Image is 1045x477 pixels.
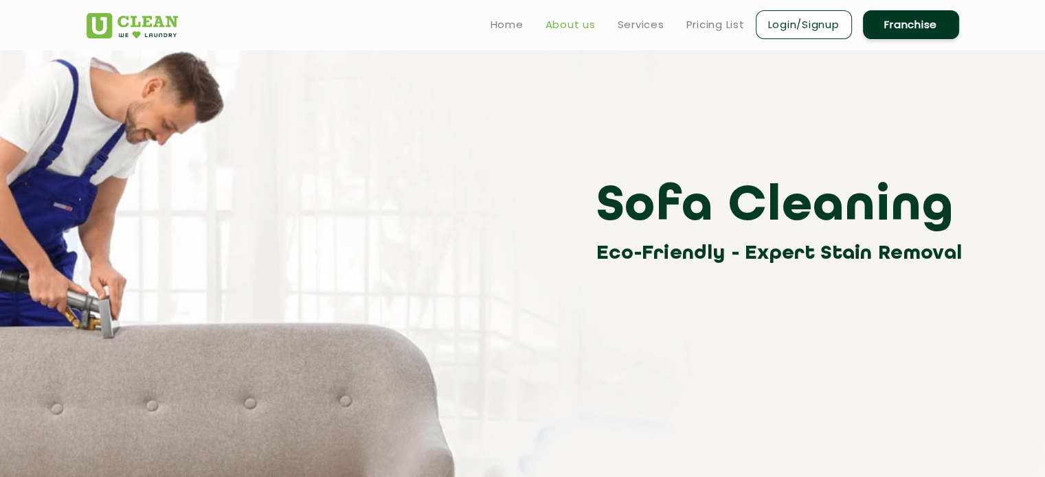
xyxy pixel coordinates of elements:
a: Services [618,16,664,33]
a: Home [491,16,524,33]
a: Login/Signup [756,10,852,39]
a: About us [546,16,596,33]
h3: Sofa Cleaning [596,176,969,238]
a: Franchise [863,10,959,39]
img: UClean Laundry and Dry Cleaning [87,13,178,38]
a: Pricing List [686,16,745,33]
h3: Eco-Friendly - Expert Stain Removal [596,238,969,269]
